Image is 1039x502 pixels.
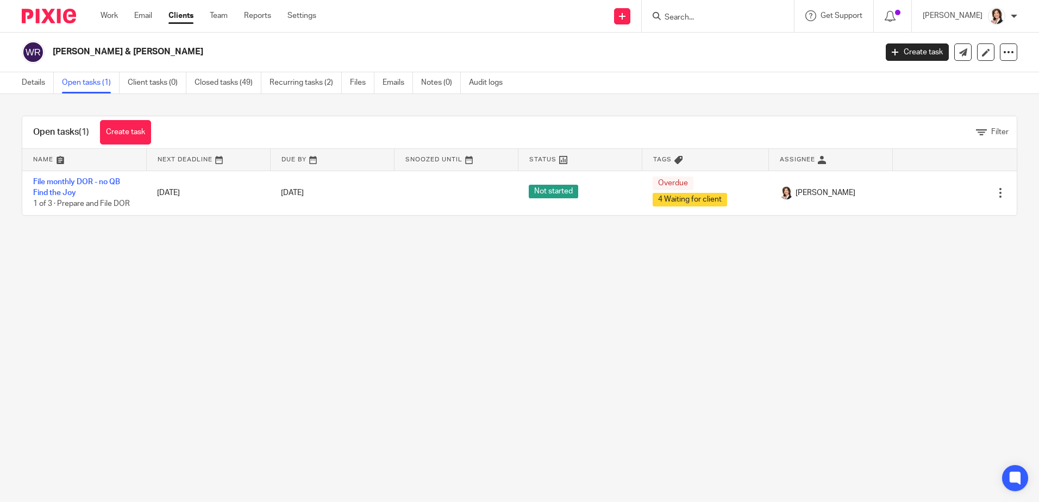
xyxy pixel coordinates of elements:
[281,189,304,197] span: [DATE]
[33,127,89,138] h1: Open tasks
[988,8,1005,25] img: BW%20Website%203%20-%20square.jpg
[210,10,228,21] a: Team
[134,10,152,21] a: Email
[664,13,761,23] input: Search
[287,10,316,21] a: Settings
[821,12,862,20] span: Get Support
[653,156,672,162] span: Tags
[350,72,374,93] a: Files
[405,156,462,162] span: Snoozed Until
[22,41,45,64] img: svg%3E
[886,43,949,61] a: Create task
[33,178,120,197] a: File monthly DOR - no QB Find the Joy
[796,187,855,198] span: [PERSON_NAME]
[923,10,982,21] p: [PERSON_NAME]
[195,72,261,93] a: Closed tasks (49)
[62,72,120,93] a: Open tasks (1)
[529,185,578,198] span: Not started
[653,177,693,190] span: Overdue
[128,72,186,93] a: Client tasks (0)
[101,10,118,21] a: Work
[383,72,413,93] a: Emails
[991,128,1009,136] span: Filter
[79,128,89,136] span: (1)
[653,193,727,206] span: 4 Waiting for client
[22,72,54,93] a: Details
[469,72,511,93] a: Audit logs
[146,171,270,215] td: [DATE]
[22,9,76,23] img: Pixie
[100,120,151,145] a: Create task
[780,186,793,199] img: BW%20Website%203%20-%20square.jpg
[53,46,706,58] h2: [PERSON_NAME] & [PERSON_NAME]
[33,200,130,208] span: 1 of 3 · Prepare and File DOR
[270,72,342,93] a: Recurring tasks (2)
[421,72,461,93] a: Notes (0)
[168,10,193,21] a: Clients
[244,10,271,21] a: Reports
[529,156,556,162] span: Status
